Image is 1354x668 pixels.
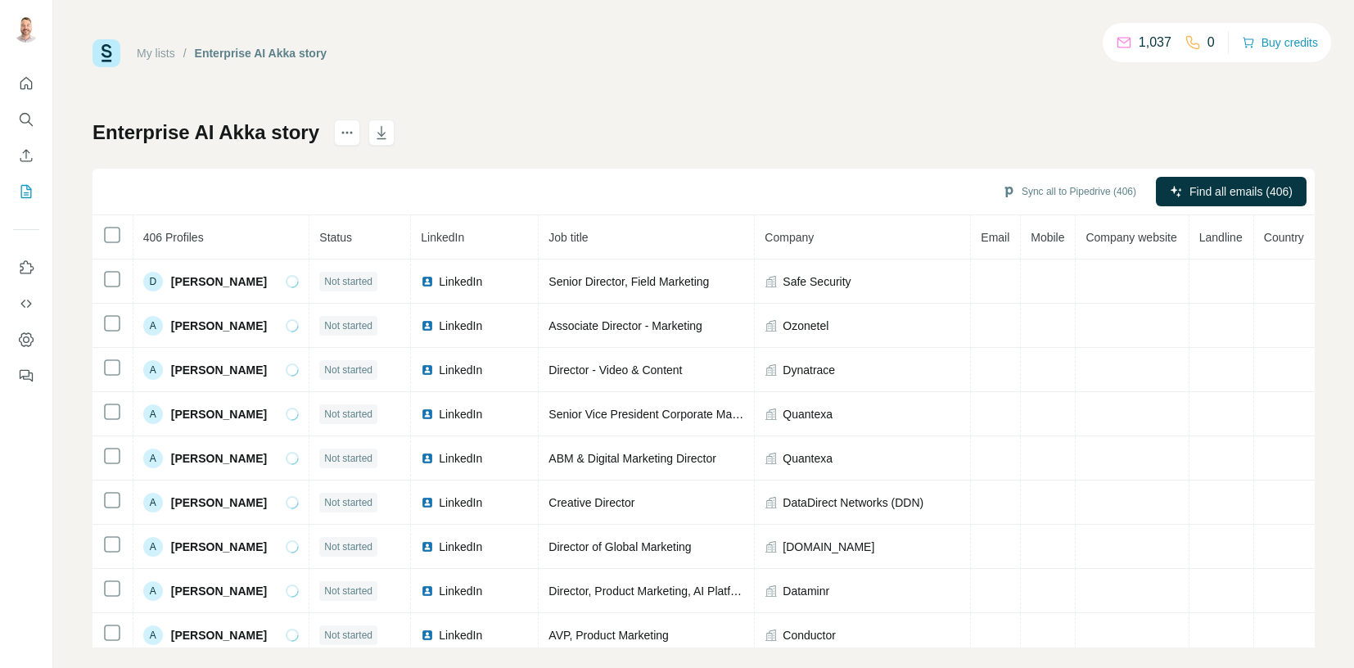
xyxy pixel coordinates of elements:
[324,407,372,422] span: Not started
[1207,33,1215,52] p: 0
[783,583,829,599] span: Dataminr
[548,584,831,598] span: Director, Product Marketing, AI Platform & Public Sector
[548,363,682,377] span: Director - Video & Content
[1264,231,1304,244] span: Country
[439,362,482,378] span: LinkedIn
[324,539,372,554] span: Not started
[421,363,434,377] img: LinkedIn logo
[13,105,39,134] button: Search
[765,231,814,244] span: Company
[324,584,372,598] span: Not started
[183,45,187,61] li: /
[195,45,327,61] div: Enterprise AI Akka story
[171,273,267,290] span: [PERSON_NAME]
[324,363,372,377] span: Not started
[13,16,39,43] img: Avatar
[548,452,716,465] span: ABM & Digital Marketing Director
[13,141,39,170] button: Enrich CSV
[421,408,434,421] img: LinkedIn logo
[439,627,482,643] span: LinkedIn
[171,539,267,555] span: [PERSON_NAME]
[13,69,39,98] button: Quick start
[143,231,204,244] span: 406 Profiles
[171,450,267,467] span: [PERSON_NAME]
[1139,33,1171,52] p: 1,037
[13,253,39,282] button: Use Surfe on LinkedIn
[421,584,434,598] img: LinkedIn logo
[981,231,1009,244] span: Email
[548,496,634,509] span: Creative Director
[783,406,833,422] span: Quantexa
[1199,231,1243,244] span: Landline
[13,289,39,318] button: Use Surfe API
[1156,177,1307,206] button: Find all emails (406)
[421,496,434,509] img: LinkedIn logo
[171,318,267,334] span: [PERSON_NAME]
[324,628,372,643] span: Not started
[143,316,163,336] div: A
[93,39,120,67] img: Surfe Logo
[783,318,828,334] span: Ozonetel
[324,451,372,466] span: Not started
[143,404,163,424] div: A
[991,179,1148,204] button: Sync all to Pipedrive (406)
[1085,231,1176,244] span: Company website
[13,325,39,354] button: Dashboard
[548,319,702,332] span: Associate Director - Marketing
[439,406,482,422] span: LinkedIn
[421,231,464,244] span: LinkedIn
[783,539,874,555] span: [DOMAIN_NAME]
[171,627,267,643] span: [PERSON_NAME]
[334,120,360,146] button: actions
[143,449,163,468] div: A
[783,273,851,290] span: Safe Security
[171,406,267,422] span: [PERSON_NAME]
[171,362,267,378] span: [PERSON_NAME]
[439,539,482,555] span: LinkedIn
[1189,183,1293,200] span: Find all emails (406)
[324,274,372,289] span: Not started
[783,494,923,511] span: DataDirect Networks (DDN)
[421,540,434,553] img: LinkedIn logo
[143,493,163,512] div: A
[143,625,163,645] div: A
[783,362,835,378] span: Dynatrace
[548,540,691,553] span: Director of Global Marketing
[421,275,434,288] img: LinkedIn logo
[783,450,833,467] span: Quantexa
[439,494,482,511] span: LinkedIn
[548,408,766,421] span: Senior Vice President Corporate Marketing
[143,272,163,291] div: D
[439,318,482,334] span: LinkedIn
[171,583,267,599] span: [PERSON_NAME]
[171,494,267,511] span: [PERSON_NAME]
[13,361,39,390] button: Feedback
[439,450,482,467] span: LinkedIn
[421,452,434,465] img: LinkedIn logo
[548,275,709,288] span: Senior Director, Field Marketing
[143,360,163,380] div: A
[1031,231,1064,244] span: Mobile
[143,581,163,601] div: A
[13,177,39,206] button: My lists
[548,231,588,244] span: Job title
[421,319,434,332] img: LinkedIn logo
[421,629,434,642] img: LinkedIn logo
[548,629,669,642] span: AVP, Product Marketing
[1242,31,1318,54] button: Buy credits
[324,495,372,510] span: Not started
[324,318,372,333] span: Not started
[143,537,163,557] div: A
[319,231,352,244] span: Status
[93,120,319,146] h1: Enterprise AI Akka story
[783,627,836,643] span: Conductor
[439,273,482,290] span: LinkedIn
[439,583,482,599] span: LinkedIn
[137,47,175,60] a: My lists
